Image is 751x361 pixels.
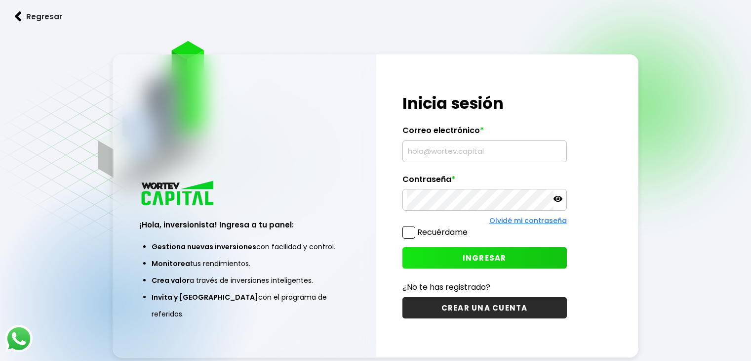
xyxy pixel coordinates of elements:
[402,281,567,318] a: ¿No te has registrado?CREAR UNA CUENTA
[463,253,507,263] span: INGRESAR
[402,297,567,318] button: CREAR UNA CUENTA
[402,126,567,140] label: Correo electrónico
[402,281,567,293] p: ¿No te has registrado?
[152,238,337,255] li: con facilidad y control.
[402,247,567,269] button: INGRESAR
[152,289,337,322] li: con el programa de referidos.
[139,219,349,230] h3: ¡Hola, inversionista! Ingresa a tu panel:
[402,175,567,189] label: Contraseña
[402,91,567,115] h1: Inicia sesión
[139,180,217,209] img: logo_wortev_capital
[152,272,337,289] li: a través de inversiones inteligentes.
[152,255,337,272] li: tus rendimientos.
[5,325,33,353] img: logos_whatsapp-icon.242b2217.svg
[152,259,190,269] span: Monitorea
[489,216,567,226] a: Olvidé mi contraseña
[15,11,22,22] img: flecha izquierda
[417,226,468,238] label: Recuérdame
[152,242,256,252] span: Gestiona nuevas inversiones
[407,141,562,162] input: hola@wortev.capital
[152,275,190,285] span: Crea valor
[152,292,258,302] span: Invita y [GEOGRAPHIC_DATA]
